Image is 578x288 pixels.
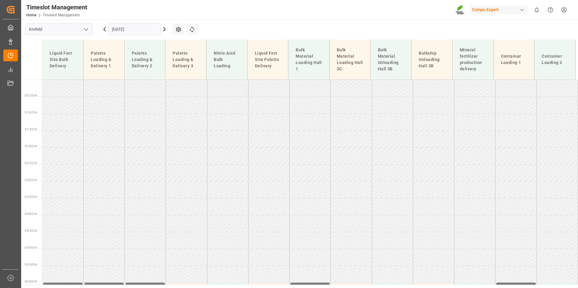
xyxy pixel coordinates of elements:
div: Compo Expert [469,5,528,14]
button: open menu [81,25,90,34]
span: 05:30 Hr [25,263,37,266]
span: 01:30 Hr [25,128,37,131]
div: Paletts Loading & Delivery 3 [170,48,201,72]
div: Liquid Fert Site Paletts Delivery [252,48,284,72]
span: 05:00 Hr [25,246,37,249]
img: Screenshot%202023-09-29%20at%2010.02.21.png_1712312052.png [456,5,465,15]
div: Paletts Loading & Delivery 1 [88,48,119,72]
a: Home [26,13,36,17]
div: Bulk Material Unloading Hall 3B [375,44,407,75]
span: 03:00 Hr [25,178,37,182]
div: Bulk Material Loading Hall 1 [293,44,324,75]
span: 02:30 Hr [25,162,37,165]
span: 00:30 Hr [25,94,37,97]
div: Liquid Fert Site Bulk Delivery [47,48,78,72]
span: 06:00 Hr [25,280,37,283]
div: Container Loading 2 [539,51,570,68]
span: 04:00 Hr [25,212,37,216]
button: Compo Expert [469,4,530,15]
input: DD.MM.YYYY [108,24,161,35]
div: Paletts Loading & Delivery 2 [129,48,161,72]
button: Help Center [544,3,557,17]
div: Bulk Material Loading Hall 3C [334,44,365,75]
button: show 0 new notifications [530,3,544,17]
span: 04:30 Hr [25,229,37,232]
div: Nitric Acid Bulk Loading [211,48,242,72]
span: 01:00 Hr [25,111,37,114]
input: Type to search/select [25,24,93,35]
span: 02:00 Hr [25,145,37,148]
span: 03:30 Hr [25,195,37,199]
div: Mineral fertilizer production delivery [457,44,489,75]
div: Container Loading 1 [498,51,530,68]
div: Timeslot Management [26,3,87,12]
div: Bulkship Unloading Hall 3B [416,48,447,72]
